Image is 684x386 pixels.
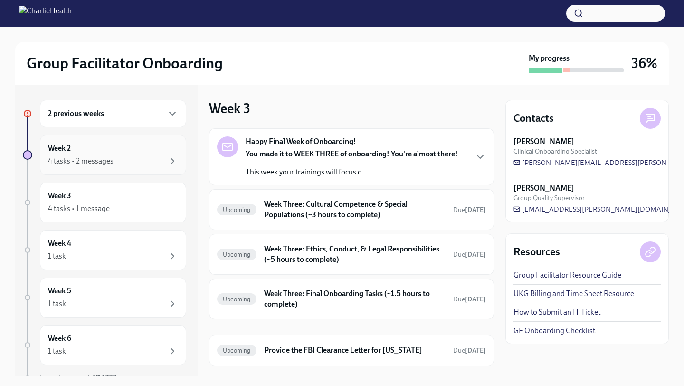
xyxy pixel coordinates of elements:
span: October 14th, 2025 10:00 [453,346,486,355]
span: Upcoming [217,206,256,213]
a: How to Submit an IT Ticket [513,307,600,318]
a: UKG Billing and Time Sheet Resource [513,289,634,299]
span: Due [453,347,486,355]
img: CharlieHealth [19,6,72,21]
h4: Resources [513,245,560,259]
a: Week 24 tasks • 2 messages [23,135,186,175]
strong: You made it to WEEK THREE of onboarding! You're almost there! [246,149,458,158]
a: Week 34 tasks • 1 message [23,183,186,222]
span: September 29th, 2025 10:00 [453,205,486,214]
strong: My progress [529,53,570,64]
h4: Contacts [513,111,554,125]
h3: 36% [631,55,657,72]
strong: [DATE] [465,206,486,214]
a: UpcomingProvide the FBI Clearance Letter for [US_STATE]Due[DATE] [217,343,486,358]
span: Upcoming [217,347,256,354]
a: UpcomingWeek Three: Cultural Competence & Special Populations (~3 hours to complete)Due[DATE] [217,197,486,222]
span: Due [453,206,486,214]
a: Group Facilitator Resource Guide [513,270,621,280]
span: September 29th, 2025 10:00 [453,250,486,259]
a: UpcomingWeek Three: Ethics, Conduct, & Legal Responsibilities (~5 hours to complete)Due[DATE] [217,242,486,267]
div: 1 task [48,346,66,357]
div: 1 task [48,251,66,261]
strong: Happy Final Week of Onboarding! [246,136,356,147]
h6: 2 previous weeks [48,108,104,119]
h6: Week 3 [48,191,71,201]
h2: Group Facilitator Onboarding [27,54,223,73]
a: Week 51 task [23,278,186,318]
h6: Week Three: Final Onboarding Tasks (~1.5 hours to complete) [264,289,446,309]
strong: [DATE] [465,251,486,259]
div: 1 task [48,299,66,309]
span: September 27th, 2025 10:00 [453,295,486,304]
strong: [DATE] [465,295,486,303]
strong: [DATE] [465,347,486,355]
h6: Provide the FBI Clearance Letter for [US_STATE] [264,345,446,356]
a: Week 41 task [23,230,186,270]
a: Week 61 task [23,325,186,365]
span: Clinical Onboarding Specialist [513,147,597,156]
a: GF Onboarding Checklist [513,326,595,336]
div: 2 previous weeks [40,100,186,127]
h6: Week 5 [48,286,71,296]
p: This week your trainings will focus o... [246,167,458,177]
h6: Week Three: Ethics, Conduct, & Legal Responsibilities (~5 hours to complete) [264,244,446,265]
strong: [PERSON_NAME] [513,183,574,193]
span: Upcoming [217,296,256,303]
h6: Week 2 [48,143,71,154]
strong: [PERSON_NAME] [513,136,574,147]
span: Due [453,295,486,303]
h6: Week 6 [48,333,71,344]
h3: Week 3 [209,100,250,117]
span: Group Quality Supervisor [513,193,585,203]
span: Upcoming [217,251,256,258]
span: Due [453,251,486,259]
a: UpcomingWeek Three: Final Onboarding Tasks (~1.5 hours to complete)Due[DATE] [217,287,486,311]
h6: Week 4 [48,238,71,249]
div: 4 tasks • 1 message [48,203,110,214]
div: 4 tasks • 2 messages [48,156,114,166]
h6: Week Three: Cultural Competence & Special Populations (~3 hours to complete) [264,199,446,220]
span: Experience ends [40,373,117,382]
strong: [DATE] [93,373,117,382]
